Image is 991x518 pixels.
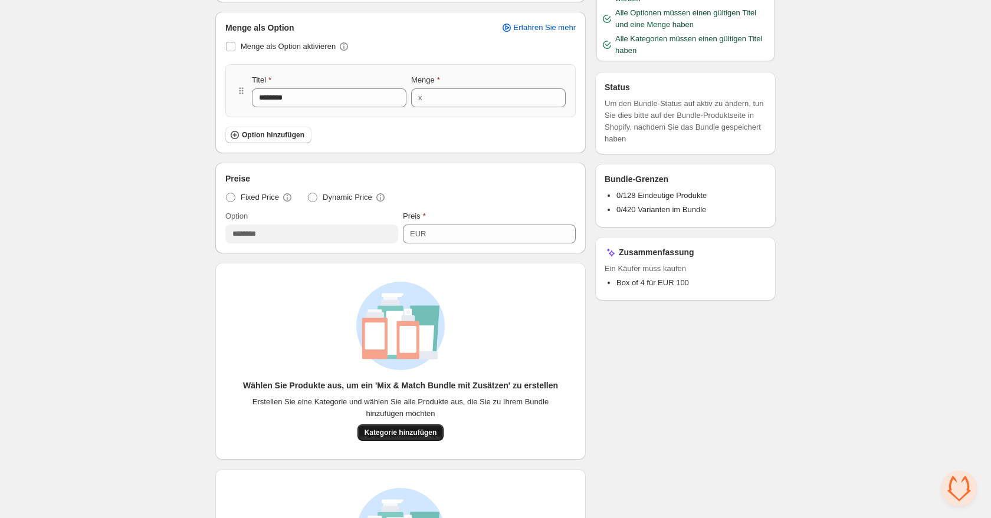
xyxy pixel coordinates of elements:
[615,7,770,31] span: Alle Optionen müssen einen gültigen Titel und eine Menge haben
[225,22,294,34] span: Menge als Option
[514,23,576,32] span: Erfahren Sie mehr
[494,19,583,36] a: Erfahren Sie mehr
[357,424,444,441] button: Kategorie hinzufügen
[323,192,372,203] span: Dynamic Price
[418,92,422,104] div: x
[605,263,766,275] span: Ein Käufer muss kaufen
[403,210,426,222] label: Preis
[241,42,336,51] span: Menge als Option aktivieren
[605,173,668,185] h3: Bundle-Grenzen
[234,396,567,420] span: Erstellen Sie eine Kategorie und wählen Sie alle Produkte aus, die Sie zu Ihrem Bundle hinzufügen...
[619,246,694,258] h3: Zusammenfassung
[411,74,440,86] label: Menge
[615,33,770,57] span: Alle Kategorien müssen einen gültigen Titel haben
[941,471,977,506] div: Chat öffnen
[605,81,630,93] h3: Status
[241,192,279,203] span: Fixed Price
[243,380,558,391] h3: Wählen Sie Produkte aus, um ein 'Mix & Match Bundle mit Zusätzen' zu erstellen
[365,428,437,437] span: Kategorie hinzufügen
[616,277,766,289] li: Box of 4 für EUR 100
[242,130,304,140] span: Option hinzufügen
[252,74,271,86] label: Titel
[225,127,311,143] button: Option hinzufügen
[605,98,766,145] span: Um den Bundle-Status auf aktiv zu ändern, tun Sie dies bitte auf der Bundle-Produktseite in Shopi...
[225,173,250,184] span: Preise
[410,228,426,240] div: EUR
[616,205,706,214] span: 0/420 Varianten im Bundle
[616,191,707,200] span: 0/128 Eindeutige Produkte
[225,210,248,222] label: Option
